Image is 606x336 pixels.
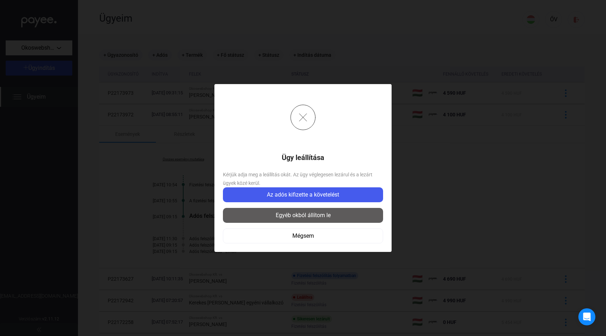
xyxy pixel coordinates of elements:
[225,232,381,240] div: Mégsem
[223,153,383,162] h1: Ügy leállítása
[225,191,381,199] div: Az adós kifizette a követelést
[223,187,383,202] button: Az adós kifizette a követelést
[223,208,383,223] button: Egyéb okból állítom le
[290,105,316,130] img: cross-grey-circle.svg
[223,170,383,179] span: Kérjük adja meg a leállítás okát. Az ügy véglegesen lezárul és a lezárt ügyek közé kerül.
[578,308,595,325] div: Open Intercom Messenger
[225,211,381,220] div: Egyéb okból állítom le
[223,228,383,243] button: Mégsem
